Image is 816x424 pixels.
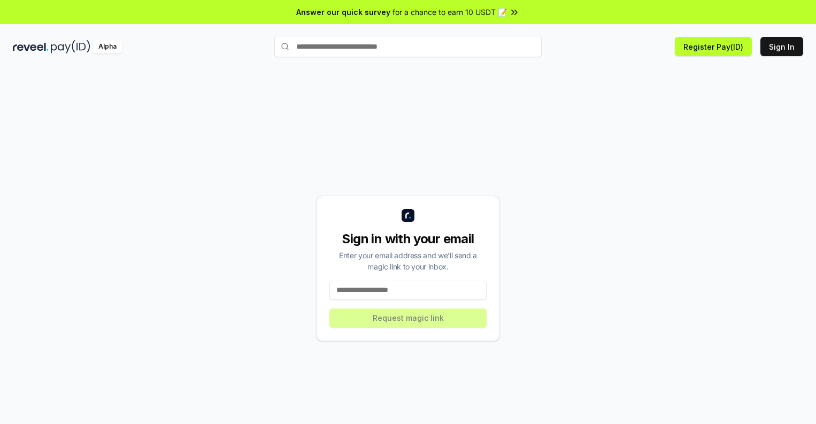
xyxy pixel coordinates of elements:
span: for a chance to earn 10 USDT 📝 [392,6,507,18]
img: pay_id [51,40,90,53]
div: Enter your email address and we’ll send a magic link to your inbox. [329,250,487,272]
img: logo_small [402,209,414,222]
div: Alpha [93,40,122,53]
button: Register Pay(ID) [675,37,752,56]
img: reveel_dark [13,40,49,53]
div: Sign in with your email [329,230,487,248]
button: Sign In [760,37,803,56]
span: Answer our quick survey [296,6,390,18]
